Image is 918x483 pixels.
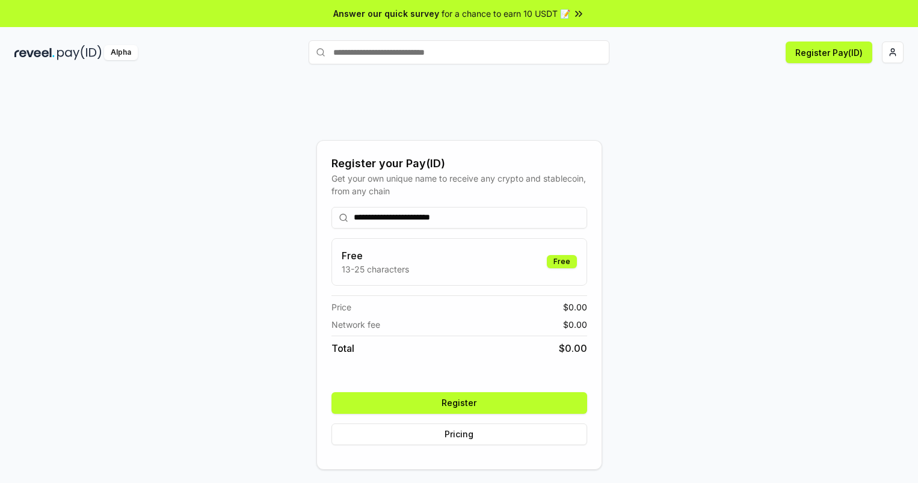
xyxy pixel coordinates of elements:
[331,341,354,355] span: Total
[331,423,587,445] button: Pricing
[563,318,587,331] span: $ 0.00
[331,301,351,313] span: Price
[342,263,409,275] p: 13-25 characters
[331,172,587,197] div: Get your own unique name to receive any crypto and stablecoin, from any chain
[563,301,587,313] span: $ 0.00
[57,45,102,60] img: pay_id
[104,45,138,60] div: Alpha
[331,392,587,414] button: Register
[559,341,587,355] span: $ 0.00
[333,7,439,20] span: Answer our quick survey
[547,255,577,268] div: Free
[342,248,409,263] h3: Free
[331,155,587,172] div: Register your Pay(ID)
[786,42,872,63] button: Register Pay(ID)
[14,45,55,60] img: reveel_dark
[331,318,380,331] span: Network fee
[442,7,570,20] span: for a chance to earn 10 USDT 📝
